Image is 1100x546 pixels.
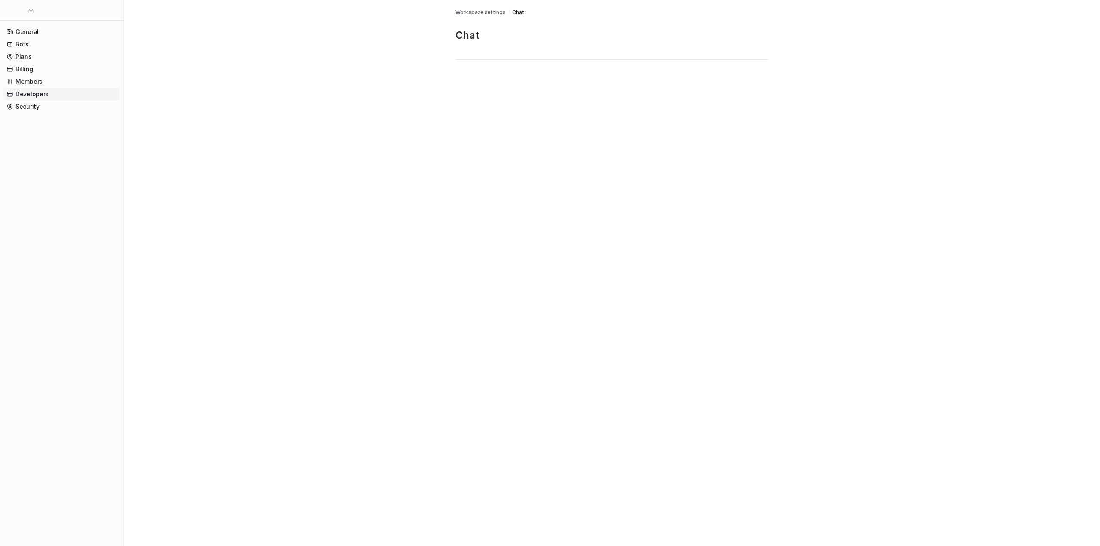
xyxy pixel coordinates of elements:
span: / [508,9,510,16]
a: Members [3,76,120,88]
a: General [3,26,120,38]
a: Developers [3,88,120,100]
a: Security [3,101,120,113]
a: Workspace settings [455,9,506,16]
a: Chat [512,9,524,16]
a: Bots [3,38,120,50]
a: Billing [3,63,120,75]
p: Chat [455,28,768,42]
a: Plans [3,51,120,63]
